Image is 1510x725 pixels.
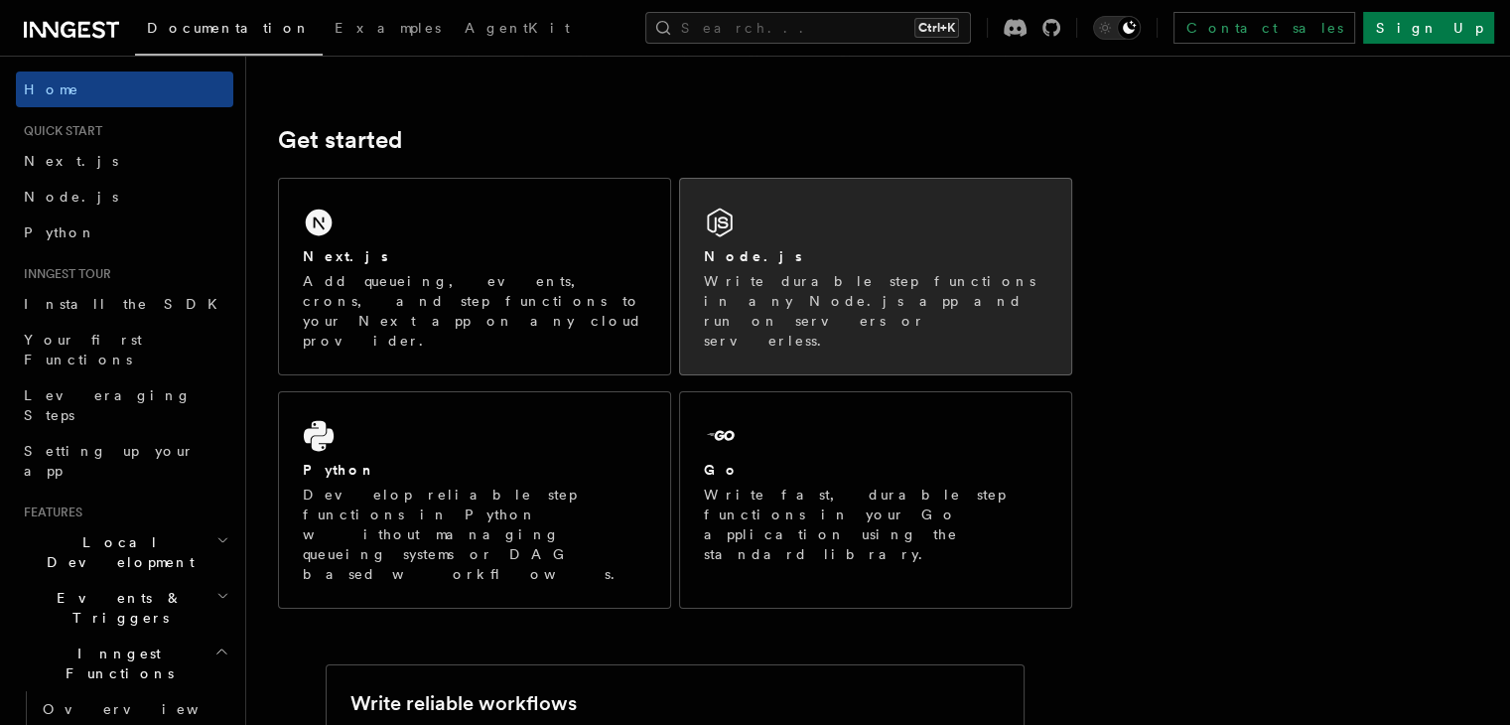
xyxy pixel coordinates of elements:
a: Your first Functions [16,322,233,377]
button: Local Development [16,524,233,580]
span: Examples [335,20,441,36]
a: Next.js [16,143,233,179]
a: Get started [278,126,402,154]
a: GoWrite fast, durable step functions in your Go application using the standard library. [679,391,1072,609]
span: Inngest tour [16,266,111,282]
a: Home [16,72,233,107]
span: Home [24,79,79,99]
p: Develop reliable step functions in Python without managing queueing systems or DAG based workflows. [303,485,646,584]
a: Examples [323,6,453,54]
button: Inngest Functions [16,636,233,691]
span: Next.js [24,153,118,169]
h2: Next.js [303,246,388,266]
span: AgentKit [465,20,570,36]
a: Install the SDK [16,286,233,322]
span: Install the SDK [24,296,229,312]
span: Inngest Functions [16,644,214,683]
a: Python [16,215,233,250]
h2: Node.js [704,246,802,266]
span: Overview [43,701,247,717]
a: Setting up your app [16,433,233,489]
h2: Go [704,460,740,480]
span: Local Development [16,532,216,572]
p: Write fast, durable step functions in your Go application using the standard library. [704,485,1047,564]
a: Contact sales [1173,12,1355,44]
span: Setting up your app [24,443,195,479]
a: Next.jsAdd queueing, events, crons, and step functions to your Next app on any cloud provider. [278,178,671,375]
a: Leveraging Steps [16,377,233,433]
a: Node.jsWrite durable step functions in any Node.js app and run on servers or serverless. [679,178,1072,375]
p: Add queueing, events, crons, and step functions to your Next app on any cloud provider. [303,271,646,351]
p: Write durable step functions in any Node.js app and run on servers or serverless. [704,271,1047,351]
button: Events & Triggers [16,580,233,636]
h2: Python [303,460,376,480]
span: Python [24,224,96,240]
a: Node.js [16,179,233,215]
a: Sign Up [1363,12,1494,44]
span: Leveraging Steps [24,387,192,423]
a: Documentation [135,6,323,56]
kbd: Ctrl+K [914,18,959,38]
h2: Write reliable workflows [350,689,577,717]
span: Quick start [16,123,102,139]
button: Toggle dark mode [1093,16,1141,40]
button: Search...Ctrl+K [645,12,971,44]
span: Node.js [24,189,118,205]
a: AgentKit [453,6,582,54]
span: Documentation [147,20,311,36]
span: Events & Triggers [16,588,216,628]
a: PythonDevelop reliable step functions in Python without managing queueing systems or DAG based wo... [278,391,671,609]
span: Features [16,505,82,520]
span: Your first Functions [24,332,142,367]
